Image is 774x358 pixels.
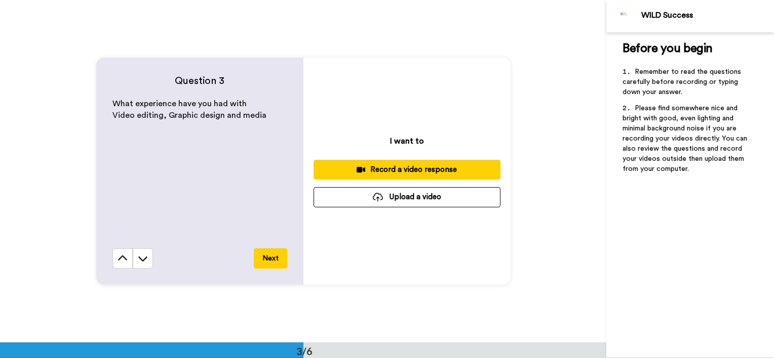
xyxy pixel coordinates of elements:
img: Profile Image [612,4,636,28]
p: I want to [390,135,424,147]
span: Remember to read the questions carefully before recording or typing down your answer. [623,68,743,96]
div: Record a video response [322,164,492,175]
button: Upload a video [314,187,500,207]
div: 3/6 [280,344,329,358]
h4: Question 3 [112,74,287,88]
span: Video editing, Graphic design and media [112,111,266,119]
button: Record a video response [314,160,500,180]
span: Before you begin [623,42,712,55]
button: Next [254,248,287,268]
span: Please find somewhere nice and bright with good, even lighting and minimal background noise if yo... [623,105,749,172]
span: What experience have you had with [112,100,247,108]
div: WILD Success [641,11,773,20]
